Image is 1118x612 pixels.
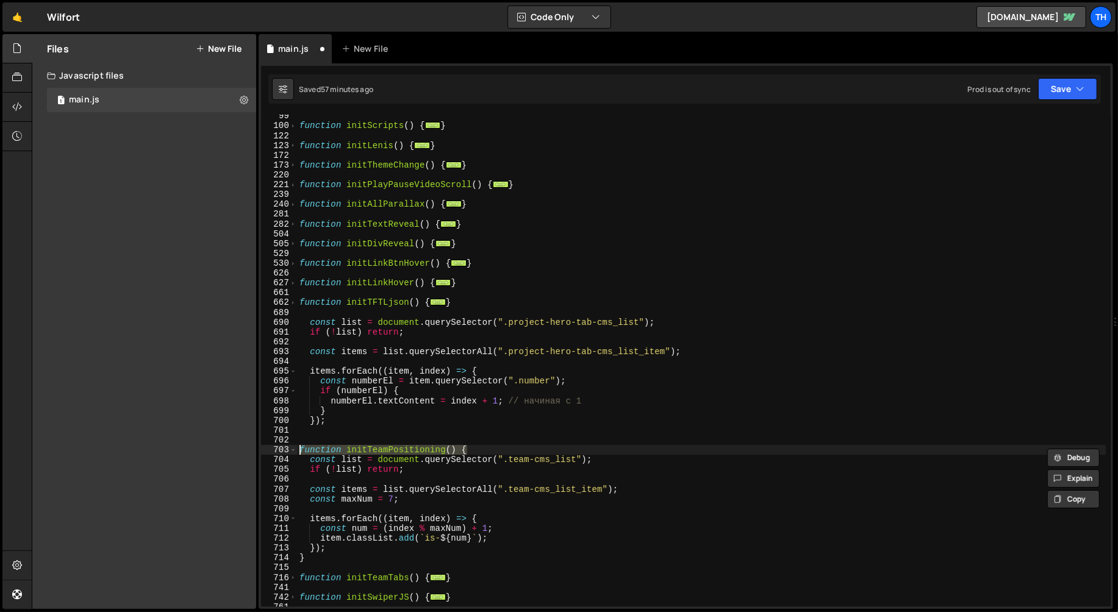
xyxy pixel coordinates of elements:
[261,151,297,160] div: 172
[261,406,297,416] div: 699
[508,6,611,28] button: Code Only
[430,574,446,580] span: ...
[435,240,451,247] span: ...
[261,111,297,121] div: 99
[261,337,297,347] div: 692
[261,121,297,130] div: 100
[967,84,1031,94] div: Prod is out of sync
[1047,490,1100,508] button: Copy
[47,10,80,24] div: Wilfort
[976,6,1086,28] a: [DOMAIN_NAME]
[261,278,297,288] div: 627
[261,445,297,455] div: 703
[261,553,297,563] div: 714
[261,386,297,396] div: 697
[261,396,297,406] div: 698
[261,563,297,572] div: 715
[261,455,297,464] div: 704
[261,435,297,445] div: 702
[261,416,297,425] div: 700
[261,357,297,366] div: 694
[57,96,65,106] span: 1
[261,160,297,170] div: 173
[261,131,297,141] div: 122
[69,94,99,105] div: main.js
[261,583,297,592] div: 741
[440,220,456,227] span: ...
[342,43,393,55] div: New File
[261,494,297,504] div: 708
[261,504,297,514] div: 709
[1047,469,1100,488] button: Explain
[261,180,297,190] div: 221
[196,44,242,54] button: New File
[261,573,297,583] div: 716
[261,514,297,524] div: 710
[261,268,297,278] div: 626
[261,209,297,219] div: 281
[261,592,297,602] div: 742
[261,347,297,357] div: 693
[261,533,297,543] div: 712
[261,318,297,327] div: 690
[261,474,297,484] div: 706
[425,122,440,129] span: ...
[1038,78,1097,100] button: Save
[430,299,446,305] span: ...
[47,42,69,55] h2: Files
[261,239,297,249] div: 505
[261,219,297,229] div: 282
[47,88,256,112] div: 16468/44594.js
[261,190,297,199] div: 239
[261,199,297,209] div: 240
[261,288,297,297] div: 661
[261,366,297,376] div: 695
[261,376,297,386] div: 696
[451,260,467,266] span: ...
[261,327,297,337] div: 691
[32,63,256,88] div: Javascript files
[261,170,297,180] div: 220
[446,201,462,207] span: ...
[321,84,373,94] div: 57 minutes ago
[261,543,297,553] div: 713
[261,485,297,494] div: 707
[261,141,297,151] div: 123
[493,181,509,188] span: ...
[261,524,297,533] div: 711
[414,141,430,148] span: ...
[261,297,297,307] div: 662
[430,594,446,600] span: ...
[1047,449,1100,467] button: Debug
[278,43,309,55] div: main.js
[261,258,297,268] div: 530
[261,425,297,435] div: 701
[299,84,373,94] div: Saved
[261,229,297,239] div: 504
[435,279,451,286] span: ...
[261,249,297,258] div: 529
[446,162,462,168] span: ...
[1090,6,1112,28] a: Th
[261,602,297,612] div: 761
[261,308,297,318] div: 689
[2,2,32,32] a: 🤙
[261,464,297,474] div: 705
